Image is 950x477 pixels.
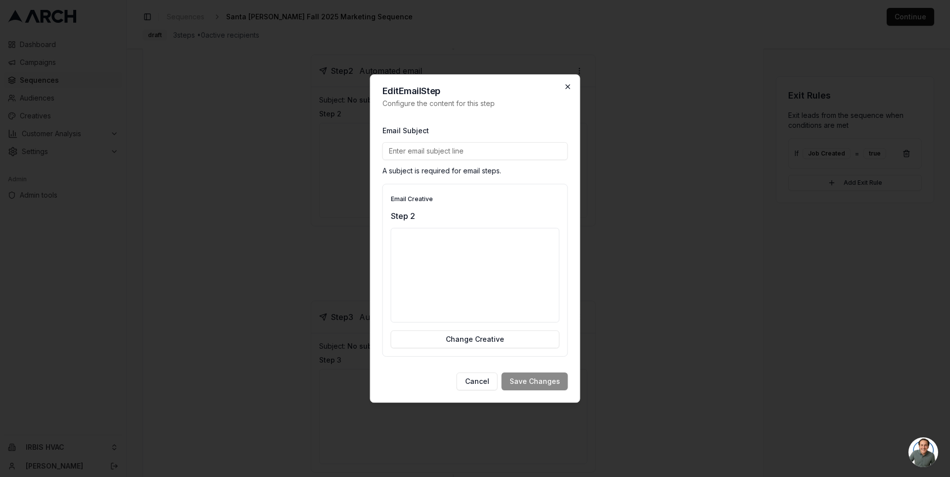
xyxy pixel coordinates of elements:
[382,166,568,176] p: A subject is required for email steps.
[382,99,568,108] p: Configure the content for this step
[391,195,433,203] label: Email Creative
[382,126,429,135] label: Email Subject
[382,142,568,160] input: Enter email subject line
[391,330,560,348] button: Change Creative
[457,372,498,390] button: Cancel
[391,210,560,222] p: Step 2
[382,87,568,96] h2: Edit Email Step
